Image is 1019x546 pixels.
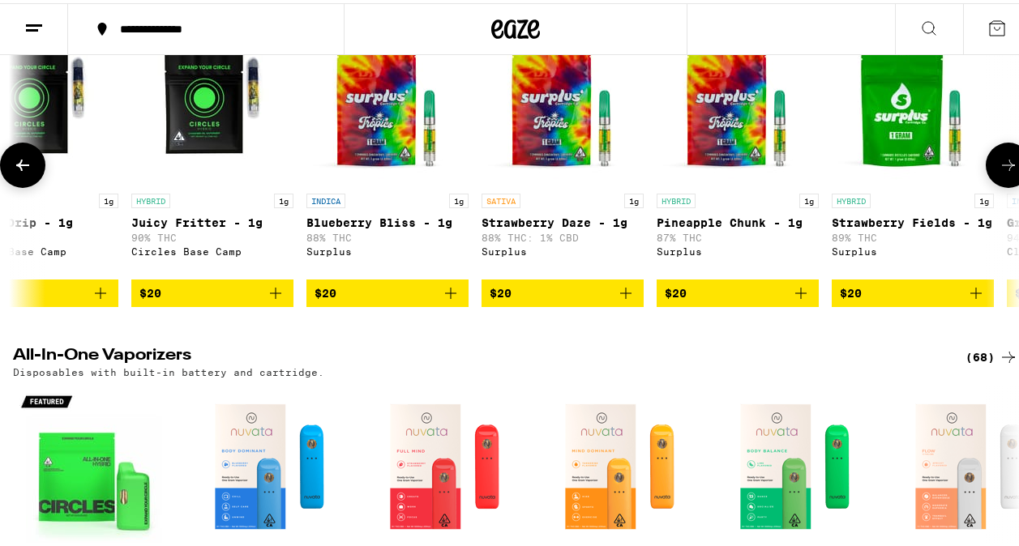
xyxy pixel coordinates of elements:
p: 1g [449,190,469,205]
div: Surplus [482,243,644,254]
div: Circles Base Camp [131,243,293,254]
p: 89% THC [832,229,994,240]
div: Surplus [306,243,469,254]
p: Strawberry Daze - 1g [482,213,644,226]
p: 1g [799,190,819,205]
img: Circles Base Camp - Juicy Fritter - 1g [131,20,293,182]
p: 87% THC [657,229,819,240]
span: $20 [665,284,687,296]
img: Surplus - Blueberry Bliss - 1g [306,20,469,182]
a: Open page for Pineapple Chunk - 1g from Surplus [657,20,819,276]
img: Nuvata (CA) - Body 9:1 - Blueberry - 1g [188,382,350,544]
button: Add to bag [832,276,994,304]
button: Add to bag [131,276,293,304]
p: Blueberry Bliss - 1g [306,213,469,226]
a: Open page for Juicy Fritter - 1g from Circles Base Camp [131,20,293,276]
p: Pineapple Chunk - 1g [657,213,819,226]
span: Hi. Need any help? [10,11,117,24]
p: 88% THC [306,229,469,240]
p: 1g [274,190,293,205]
p: 88% THC: 1% CBD [482,229,644,240]
span: $20 [139,284,161,296]
p: HYBRID [131,190,170,205]
h2: All-In-One Vaporizers [13,344,939,364]
button: Add to bag [482,276,644,304]
img: Nuvata (CA) - Mind 9:1 - Tangerine - 1g [538,382,700,544]
button: Add to bag [657,276,819,304]
a: Open page for Strawberry Fields - 1g from Surplus [832,20,994,276]
p: 1g [624,190,644,205]
button: Add to bag [306,276,469,304]
a: Open page for Blueberry Bliss - 1g from Surplus [306,20,469,276]
p: HYBRID [657,190,696,205]
p: HYBRID [832,190,871,205]
a: Open page for Strawberry Daze - 1g from Surplus [482,20,644,276]
p: SATIVA [482,190,520,205]
img: Nuvata (CA) - Body 9:1 - Lime - 1g [713,382,876,544]
span: $20 [490,284,512,296]
img: Surplus - Strawberry Daze - 1g [482,20,644,182]
div: Surplus [832,243,994,254]
p: 1g [99,190,118,205]
span: $20 [315,284,336,296]
p: Strawberry Fields - 1g [832,213,994,226]
p: 90% THC [131,229,293,240]
img: Surplus - Strawberry Fields - 1g [832,20,994,182]
a: (68) [965,344,1018,364]
p: Juicy Fritter - 1g [131,213,293,226]
img: Nuvata (CA) - Mind 9:1 - Strawberry - 1g [363,382,525,544]
img: Circles Base Camp - Grapefruit Glow Up AIO - 1g [13,382,175,544]
p: 1g [974,190,994,205]
div: Surplus [657,243,819,254]
img: Surplus - Pineapple Chunk - 1g [657,20,819,182]
p: Disposables with built-in battery and cartridge. [13,364,324,374]
span: $20 [840,284,862,296]
p: INDICA [306,190,345,205]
